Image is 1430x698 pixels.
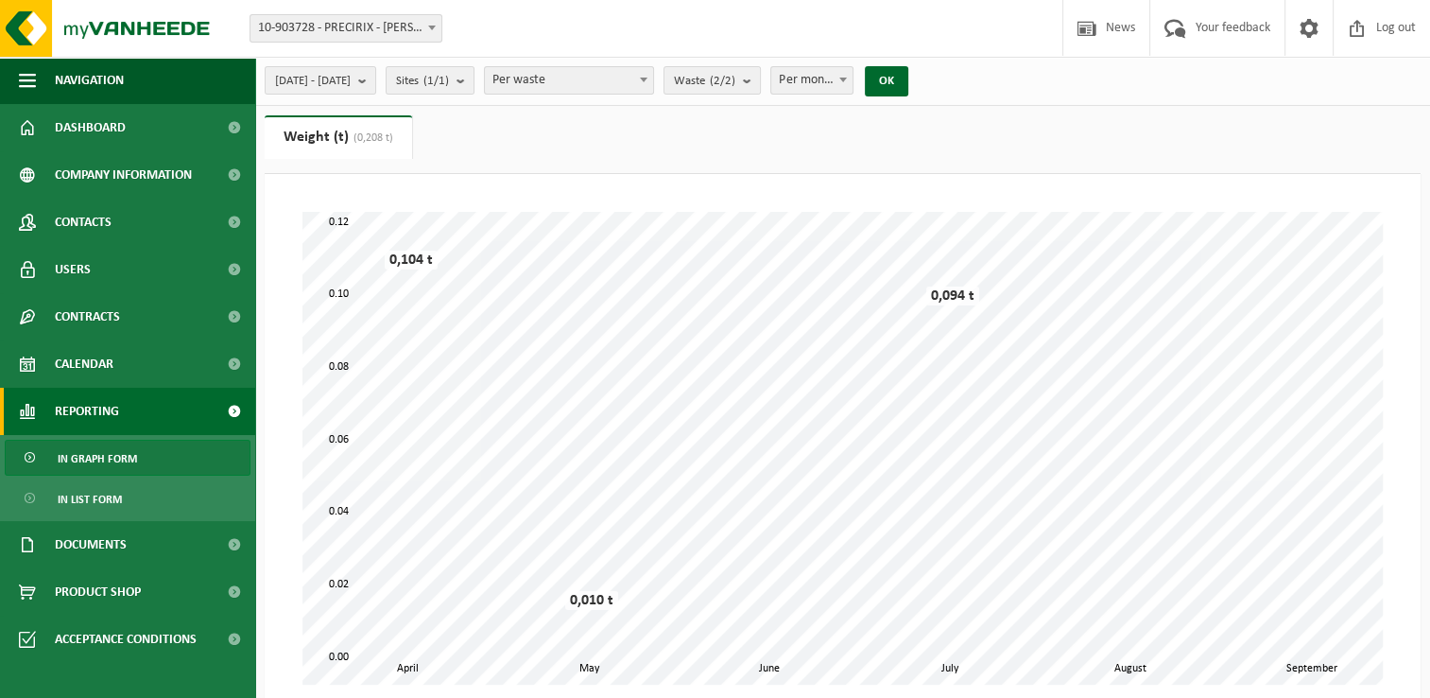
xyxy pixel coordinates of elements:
[55,568,141,616] span: Product Shop
[55,293,120,340] span: Contracts
[55,246,91,293] span: Users
[250,14,442,43] span: 10-903728 - PRECIRIX - JETTE
[770,66,853,95] span: Per month
[423,75,449,87] count: (1/1)
[771,67,853,94] span: Per month
[663,66,761,95] button: Waste(2/2)
[565,591,618,610] div: 0,010 t
[275,67,351,96] span: [DATE] - [DATE]
[55,340,113,388] span: Calendar
[926,287,979,305] div: 0,094 t
[55,199,112,246] span: Contacts
[5,480,250,516] a: In list form
[396,67,449,96] span: Sites
[349,132,393,144] span: (0,208 t)
[674,67,735,96] span: Waste
[265,115,412,159] a: Weight (t)
[55,151,192,199] span: Company information
[55,521,127,568] span: Documents
[485,67,653,94] span: Per waste
[484,66,654,95] span: Per waste
[250,15,441,42] span: 10-903728 - PRECIRIX - JETTE
[55,388,119,435] span: Reporting
[710,75,735,87] count: (2/2)
[386,66,474,95] button: Sites(1/1)
[865,66,908,96] button: OK
[58,441,137,477] span: In graph form
[385,251,438,270] div: 0,104 t
[55,104,126,151] span: Dashboard
[58,481,122,517] span: In list form
[5,440,250,476] a: In graph form
[55,616,197,663] span: Acceptance conditions
[265,66,376,95] button: [DATE] - [DATE]
[55,57,124,104] span: Navigation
